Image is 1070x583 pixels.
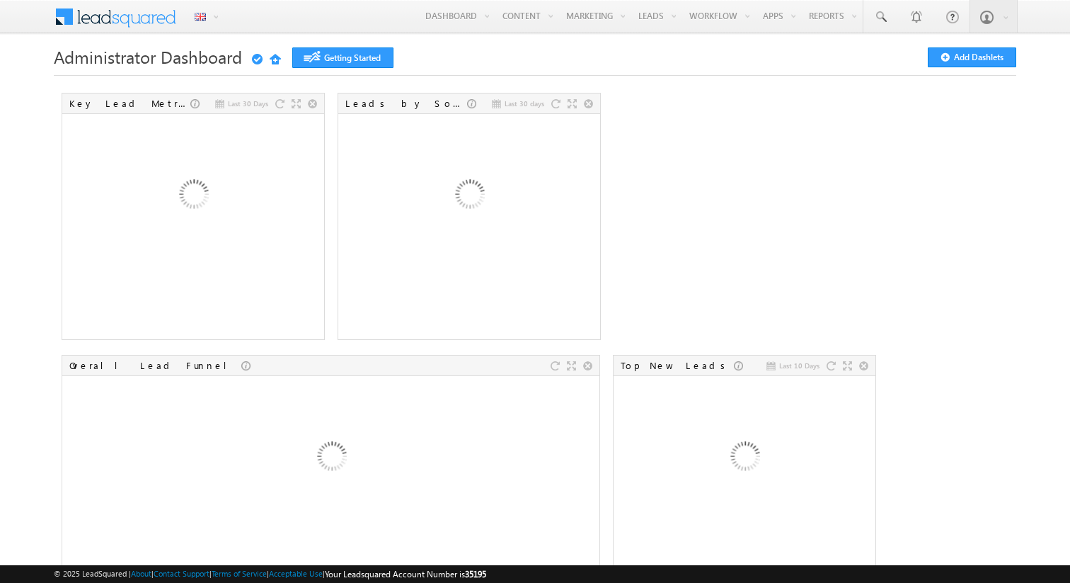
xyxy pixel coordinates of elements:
[131,569,151,578] a: About
[345,97,467,110] div: Leads by Sources
[292,47,393,68] a: Getting Started
[69,97,190,110] div: Key Lead Metrics
[621,359,734,372] div: Top New Leads
[54,567,486,581] span: © 2025 LeadSquared | | | | |
[255,383,407,535] img: Loading...
[69,359,241,372] div: Overall Lead Funnel
[779,359,819,372] span: Last 10 Days
[269,569,323,578] a: Acceptable Use
[154,569,209,578] a: Contact Support
[212,569,267,578] a: Terms of Service
[928,47,1016,67] button: Add Dashlets
[505,97,544,110] span: Last 30 days
[325,569,486,579] span: Your Leadsquared Account Number is
[54,45,242,68] span: Administrator Dashboard
[228,97,268,110] span: Last 30 Days
[668,383,820,535] img: Loading...
[117,120,269,273] img: Loading...
[393,120,545,273] img: Loading...
[465,569,486,579] span: 35195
